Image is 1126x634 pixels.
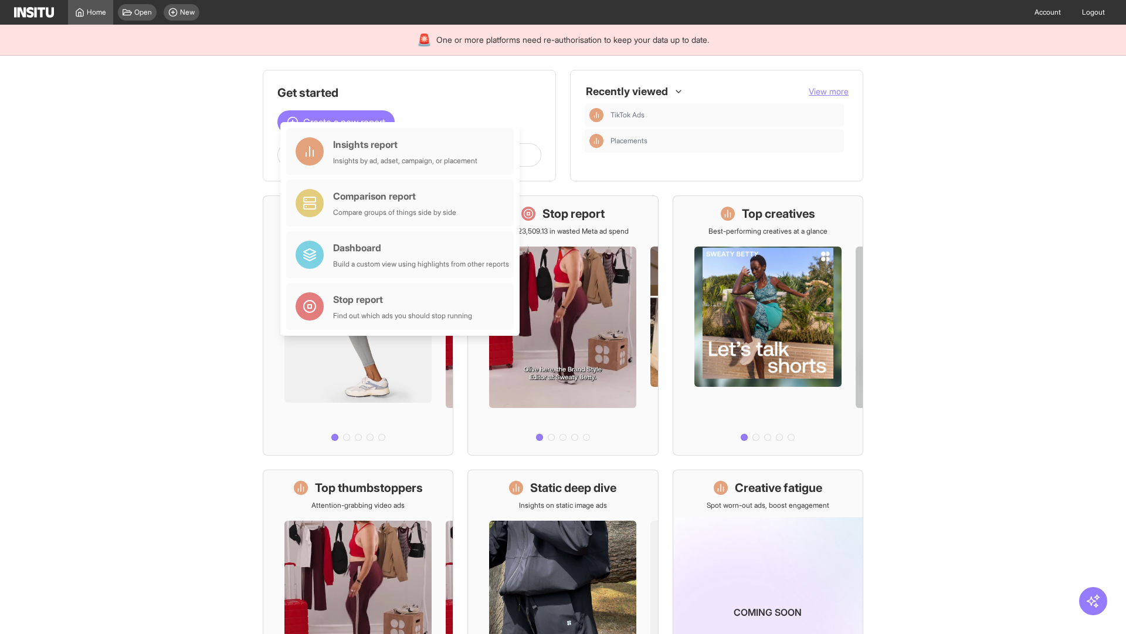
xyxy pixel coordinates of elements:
[467,195,658,456] a: Stop reportSave £23,509.13 in wasted Meta ad spend
[333,241,509,255] div: Dashboard
[589,134,603,148] div: Insights
[417,32,432,48] div: 🚨
[333,208,456,217] div: Compare groups of things side by side
[742,205,815,222] h1: Top creatives
[87,8,106,17] span: Home
[809,86,849,97] button: View more
[263,195,453,456] a: What's live nowSee all active ads instantly
[333,137,477,151] div: Insights report
[303,115,385,129] span: Create a new report
[436,34,709,46] span: One or more platforms need re-authorisation to keep your data up to date.
[14,7,54,18] img: Logo
[673,195,863,456] a: Top creativesBest-performing creatives at a glance
[333,292,472,306] div: Stop report
[333,259,509,269] div: Build a custom view using highlights from other reports
[277,85,541,101] h1: Get started
[809,86,849,96] span: View more
[530,480,616,496] h1: Static deep dive
[134,8,152,17] span: Open
[333,311,472,321] div: Find out which ads you should stop running
[542,205,605,222] h1: Stop report
[611,110,645,120] span: TikTok Ads
[708,227,827,236] p: Best-performing creatives at a glance
[611,110,839,120] span: TikTok Ads
[311,501,405,510] p: Attention-grabbing video ads
[497,227,629,236] p: Save £23,509.13 in wasted Meta ad spend
[180,8,195,17] span: New
[333,189,456,203] div: Comparison report
[611,136,647,146] span: Placements
[519,501,607,510] p: Insights on static image ads
[611,136,839,146] span: Placements
[589,108,603,122] div: Insights
[315,480,423,496] h1: Top thumbstoppers
[277,110,395,134] button: Create a new report
[333,156,477,166] div: Insights by ad, adset, campaign, or placement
